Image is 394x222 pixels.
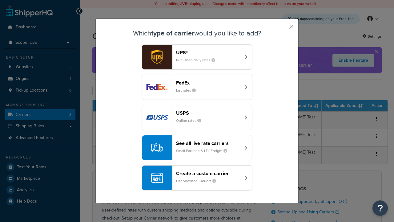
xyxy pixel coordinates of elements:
h3: Which would you like to add? [111,30,283,37]
button: ups logoUPS®Published daily rates [142,44,252,70]
small: List rates [176,88,201,93]
button: See all live rate carriersSmall Package & LTL Freight [142,135,252,160]
small: User-defined Carriers [176,178,221,184]
img: usps logo [142,105,172,130]
img: icon-carrier-liverate-becf4550.svg [151,142,163,154]
strong: type of carrier [151,28,194,38]
small: Published daily rates [176,57,220,63]
header: FedEx [176,80,240,86]
header: See all live rate carriers [176,140,240,146]
img: fedEx logo [142,75,172,100]
img: ups logo [142,45,172,69]
header: USPS [176,110,240,116]
img: icon-carrier-custom-c93b8a24.svg [151,172,163,184]
button: Open Resource Center [372,200,388,216]
button: fedEx logoFedExList rates [142,75,252,100]
header: UPS® [176,50,240,55]
button: Create a custom carrierUser-defined Carriers [142,165,252,191]
small: Online rates [176,118,206,123]
button: usps logoUSPSOnline rates [142,105,252,130]
small: Small Package & LTL Freight [176,148,232,154]
header: Create a custom carrier [176,171,240,176]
